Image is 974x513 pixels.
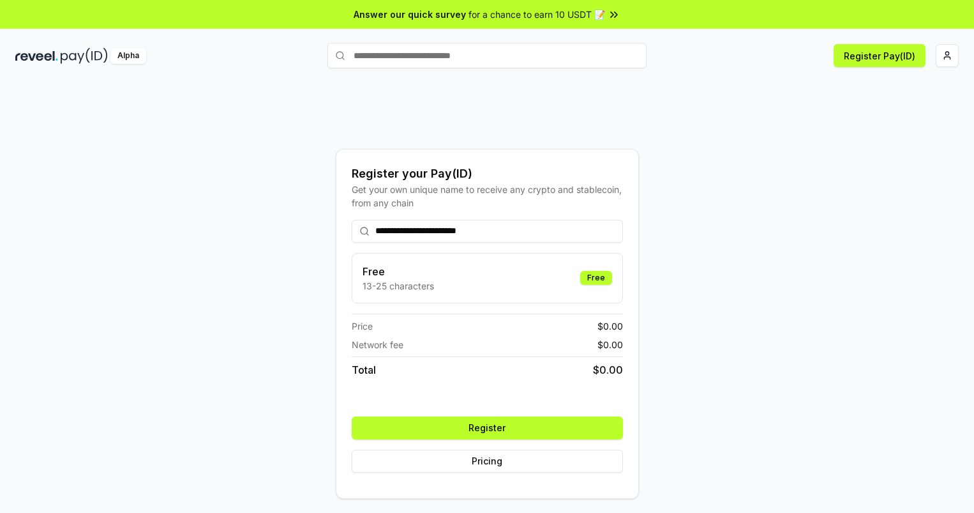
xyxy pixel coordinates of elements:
[15,48,58,64] img: reveel_dark
[352,319,373,333] span: Price
[468,8,605,21] span: for a chance to earn 10 USDT 📝
[354,8,466,21] span: Answer our quick survey
[352,362,376,378] span: Total
[61,48,108,64] img: pay_id
[834,44,925,67] button: Register Pay(ID)
[352,165,623,183] div: Register your Pay(ID)
[597,319,623,333] span: $ 0.00
[593,362,623,378] span: $ 0.00
[352,183,623,210] div: Get your own unique name to receive any crypto and stablecoin, from any chain
[597,338,623,351] span: $ 0.00
[352,450,623,473] button: Pricing
[110,48,146,64] div: Alpha
[580,271,612,285] div: Free
[352,338,403,351] span: Network fee
[363,264,434,279] h3: Free
[352,417,623,440] button: Register
[363,279,434,293] p: 13-25 characters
